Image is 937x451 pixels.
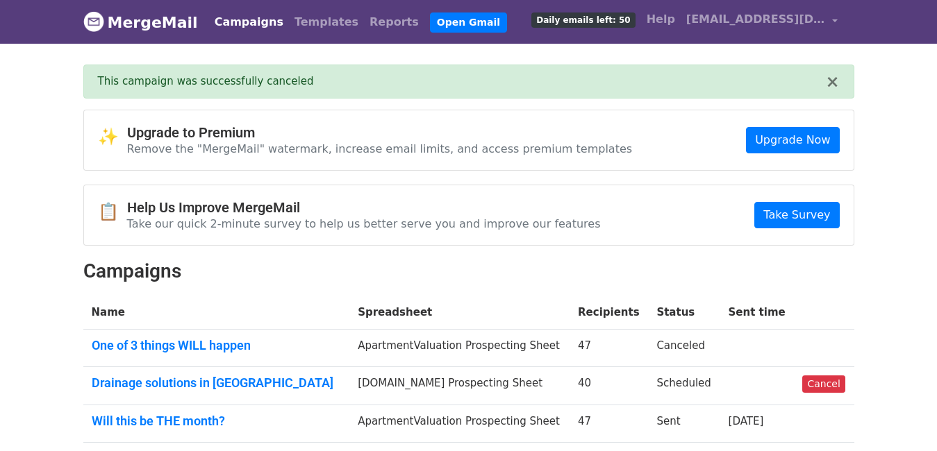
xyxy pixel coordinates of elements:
[570,296,648,329] th: Recipients
[127,142,633,156] p: Remove the "MergeMail" watermark, increase email limits, and access premium templates
[289,8,364,36] a: Templates
[729,415,764,427] a: [DATE]
[209,8,289,36] a: Campaigns
[825,74,839,90] button: ×
[802,375,845,393] a: Cancel
[681,6,843,38] a: [EMAIL_ADDRESS][DOMAIN_NAME]
[641,6,681,33] a: Help
[349,367,570,405] td: [DOMAIN_NAME] Prospecting Sheet
[92,414,342,429] a: Will this be THE month?
[127,124,633,141] h4: Upgrade to Premium
[364,8,424,36] a: Reports
[648,367,720,405] td: Scheduled
[98,74,826,90] div: This campaign was successfully canceled
[430,12,507,33] a: Open Gmail
[127,216,601,231] p: Take our quick 2-minute survey to help us better serve you and improve our features
[754,202,839,228] a: Take Survey
[83,259,854,283] h2: Campaigns
[570,329,648,367] td: 47
[92,338,342,353] a: One of 3 things WILL happen
[686,11,825,28] span: [EMAIL_ADDRESS][DOMAIN_NAME]
[349,405,570,443] td: ApartmentValuation Prospecting Sheet
[720,296,795,329] th: Sent time
[349,296,570,329] th: Spreadsheet
[92,375,342,391] a: Drainage solutions in [GEOGRAPHIC_DATA]
[648,296,720,329] th: Status
[526,6,640,33] a: Daily emails left: 50
[531,12,635,28] span: Daily emails left: 50
[98,127,127,147] span: ✨
[98,202,127,222] span: 📋
[570,367,648,405] td: 40
[648,405,720,443] td: Sent
[570,405,648,443] td: 47
[349,329,570,367] td: ApartmentValuation Prospecting Sheet
[83,296,350,329] th: Name
[83,11,104,32] img: MergeMail logo
[648,329,720,367] td: Canceled
[83,8,198,37] a: MergeMail
[746,127,839,153] a: Upgrade Now
[127,199,601,216] h4: Help Us Improve MergeMail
